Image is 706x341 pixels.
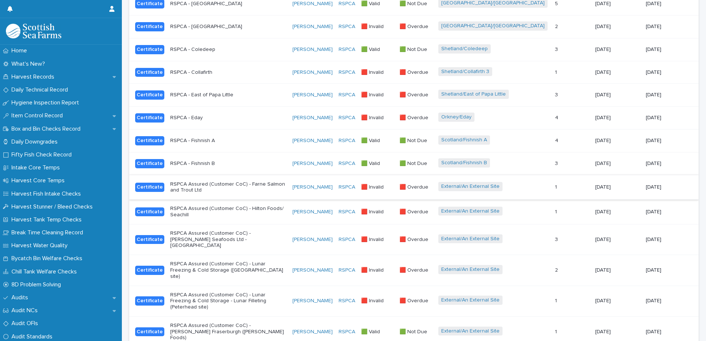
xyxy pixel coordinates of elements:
[361,235,385,243] p: 🟥 Invalid
[339,1,355,7] a: RSPCA
[292,69,333,76] a: [PERSON_NAME]
[170,46,287,53] p: RSPCA - Coledeep
[400,207,430,215] p: 🟥 Overdue
[170,323,287,341] p: RSPCA Assured (Customer CoC) - [PERSON_NAME] Fraserburgh ([PERSON_NAME] Foods)
[361,113,385,121] p: 🟥 Invalid
[8,190,87,197] p: Harvest Fish Intake Checks
[8,307,44,314] p: Audit NCs
[129,224,699,255] tr: CertificateRSPCA Assured (Customer CoC) - [PERSON_NAME] Seafoods Ltd - [GEOGRAPHIC_DATA][PERSON_N...
[361,327,381,335] p: 🟩 Valid
[8,242,73,249] p: Harvest Water Quality
[8,151,78,158] p: Fifty Fish Check Record
[129,61,699,84] tr: CertificateRSPCA - Collafirth[PERSON_NAME] RSPCA 🟥 Invalid🟥 Invalid 🟥 Overdue🟥 Overdue Shetland/C...
[595,237,640,243] p: [DATE]
[170,206,287,218] p: RSPCA Assured (Customer CoC) - Hilton Foods/ Seachill
[595,69,640,76] p: [DATE]
[400,266,430,273] p: 🟥 Overdue
[8,125,86,132] p: Box and Bin Checks Record
[441,23,545,29] a: [GEOGRAPHIC_DATA]/[GEOGRAPHIC_DATA]
[555,183,558,190] p: 1
[170,261,287,279] p: RSPCA Assured (Customer CoC) - Lunar Freezing & Cold Storage ([GEOGRAPHIC_DATA] site)
[135,90,164,100] div: Certificate
[361,159,381,167] p: 🟩 Valid
[555,113,560,121] p: 4
[400,22,430,30] p: 🟥 Overdue
[8,177,71,184] p: Harvest Core Temps
[8,294,34,301] p: Audits
[646,184,687,190] p: [DATE]
[8,47,33,54] p: Home
[555,136,560,144] p: 4
[8,281,67,288] p: 8D Problem Solving
[292,298,333,304] a: [PERSON_NAME]
[135,22,164,31] div: Certificate
[646,209,687,215] p: [DATE]
[361,207,385,215] p: 🟥 Invalid
[6,24,61,38] img: mMrefqRFQpe26GRNOUkG
[292,184,333,190] a: [PERSON_NAME]
[361,296,385,304] p: 🟥 Invalid
[646,92,687,98] p: [DATE]
[129,129,699,152] tr: CertificateRSPCA - Fishnish A[PERSON_NAME] RSPCA 🟩 Valid🟩 Valid 🟩 Not Due🟩 Not Due Scotland/Fishn...
[646,138,687,144] p: [DATE]
[292,46,333,53] a: [PERSON_NAME]
[129,107,699,130] tr: CertificateRSPCA - Eday[PERSON_NAME] RSPCA 🟥 Invalid🟥 Invalid 🟥 Overdue🟥 Overdue Orkney/Eday 44 [...
[400,136,429,144] p: 🟩 Not Due
[8,112,69,119] p: Item Control Record
[292,267,333,273] a: [PERSON_NAME]
[339,267,355,273] a: RSPCA
[339,46,355,53] a: RSPCA
[339,298,355,304] a: RSPCA
[339,69,355,76] a: RSPCA
[129,152,699,175] tr: CertificateRSPCA - Fishnish B[PERSON_NAME] RSPCA 🟩 Valid🟩 Valid 🟩 Not Due🟩 Not Due Scotland/Fishn...
[170,230,287,249] p: RSPCA Assured (Customer CoC) - [PERSON_NAME] Seafoods Ltd - [GEOGRAPHIC_DATA]
[595,298,640,304] p: [DATE]
[170,24,287,30] p: RSPCA - [GEOGRAPHIC_DATA]
[595,267,640,273] p: [DATE]
[441,266,500,273] a: External/An External Site
[646,161,687,167] p: [DATE]
[339,209,355,215] a: RSPCA
[129,84,699,107] tr: CertificateRSPCA - East of Papa Little[PERSON_NAME] RSPCA 🟥 Invalid🟥 Invalid 🟥 Overdue🟥 Overdue S...
[400,113,430,121] p: 🟥 Overdue
[129,15,699,38] tr: CertificateRSPCA - [GEOGRAPHIC_DATA][PERSON_NAME] RSPCA 🟥 Invalid🟥 Invalid 🟥 Overdue🟥 Overdue [GE...
[8,320,44,327] p: Audit OFIs
[292,115,333,121] a: [PERSON_NAME]
[646,237,687,243] p: [DATE]
[555,68,558,76] p: 1
[400,183,430,190] p: 🟥 Overdue
[8,99,85,106] p: Hygiene Inspection Report
[339,184,355,190] a: RSPCA
[292,209,333,215] a: [PERSON_NAME]
[595,329,640,335] p: [DATE]
[595,46,640,53] p: [DATE]
[441,137,487,143] a: Scotland/Fishnish A
[339,138,355,144] a: RSPCA
[646,69,687,76] p: [DATE]
[555,159,559,167] p: 3
[595,115,640,121] p: [DATE]
[8,164,66,171] p: Intake Core Temps
[646,298,687,304] p: [DATE]
[400,327,429,335] p: 🟩 Not Due
[129,200,699,224] tr: CertificateRSPCA Assured (Customer CoC) - Hilton Foods/ Seachill[PERSON_NAME] RSPCA 🟥 Invalid🟥 In...
[135,45,164,54] div: Certificate
[441,328,500,334] a: External/An External Site
[400,45,429,53] p: 🟩 Not Due
[595,24,640,30] p: [DATE]
[170,138,287,144] p: RSPCA - Fishnish A
[555,266,559,273] p: 2
[8,203,99,210] p: Harvest Stunner / Bleed Checks
[135,296,164,306] div: Certificate
[170,115,287,121] p: RSPCA - Eday
[555,207,558,215] p: 1
[129,286,699,316] tr: CertificateRSPCA Assured (Customer CoC) - Lunar Freezing & Cold Storage - Lunar Filleting (Peterh...
[8,86,74,93] p: Daily Technical Record
[646,115,687,121] p: [DATE]
[555,22,559,30] p: 2
[8,61,51,68] p: What's New?
[441,114,472,120] a: Orkney/Eday
[361,45,381,53] p: 🟩 Valid
[555,90,559,98] p: 3
[292,161,333,167] a: [PERSON_NAME]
